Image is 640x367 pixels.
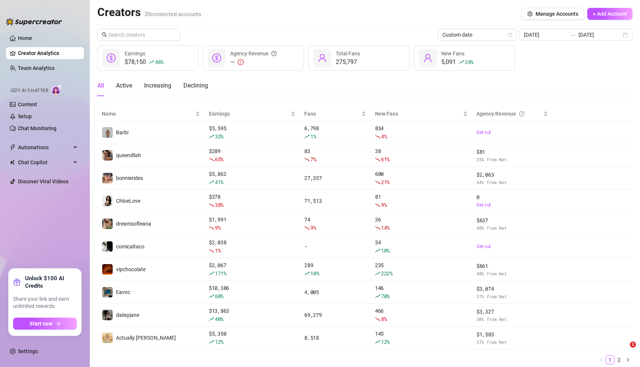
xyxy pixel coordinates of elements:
button: left [597,355,606,364]
div: $ 5,350 [209,330,295,346]
span: 7 % [310,156,316,163]
span: Custom date [442,29,512,40]
div: 71,513 [304,197,366,205]
input: Search creators [109,31,170,39]
div: $78,150 [125,58,164,67]
span: 44 % from Net [476,179,548,186]
span: 4 % [381,133,387,140]
span: 40 % from Net [476,270,548,277]
span: fall [375,134,380,139]
th: Name [97,107,204,121]
span: Izzy AI Chatter [10,87,48,94]
div: 235 [375,261,467,278]
div: $ 378 [209,193,295,209]
div: $ 5,595 [209,124,295,141]
span: arrow-right [55,321,61,326]
span: 35 % [215,133,223,140]
span: 10 % [310,270,319,277]
img: logo-BBDzfeDw.svg [6,18,62,25]
div: — [230,58,277,67]
div: 289 [304,261,366,278]
span: Earnings [125,51,145,56]
span: setting [527,11,533,16]
div: 4,005 [304,288,366,296]
span: rise [209,134,214,139]
a: Team Analytics [18,65,55,71]
div: $ 289 [209,147,295,163]
li: Previous Page [597,355,606,364]
a: Set cut [476,243,548,250]
span: 9 % [215,224,220,231]
div: 83 [304,147,366,163]
img: daiisyjane [102,310,113,320]
div: All [97,81,104,90]
th: Fans [300,107,371,121]
span: 65 % [215,156,223,163]
a: Set cut [476,129,548,136]
span: swap-right [570,32,576,38]
div: $ 10,386 [209,284,295,300]
li: Next Page [624,355,633,364]
img: Actually.Maria [102,333,113,343]
span: question-circle [271,49,277,58]
button: Manage Accounts [521,8,584,20]
span: left [599,358,603,362]
li: 1 [606,355,615,364]
span: dollar-circle [212,53,221,62]
span: $ 81 [476,148,548,156]
span: 1 % [215,247,220,254]
div: $ 5,862 [209,170,295,186]
span: Earnings [209,110,289,118]
div: $ 2,067 [209,261,295,278]
span: 8 % [381,315,387,322]
span: 41 % [215,178,223,186]
img: Chat Copilot [10,160,15,165]
button: Start nowarrow-right [13,318,77,330]
button: + Add Account [587,8,633,20]
span: to [570,32,576,38]
span: user [318,53,327,62]
span: rise [304,271,310,276]
div: 8,518 [304,334,366,342]
h2: Creators [97,5,201,19]
div: 69,279 [304,311,366,319]
div: 0 [476,193,548,209]
span: fall [209,248,214,253]
span: 40 % [215,315,223,322]
a: Set cut [476,201,548,209]
span: fall [209,202,214,208]
div: 275,797 [336,58,360,67]
div: 145 [375,330,467,346]
span: + Add Account [593,11,627,17]
span: search [102,32,107,37]
span: Manage Accounts [536,11,578,17]
div: 34 [375,238,467,255]
span: fall [304,225,310,230]
span: rise [149,59,154,65]
span: rise [209,294,214,299]
div: $ 2,038 [209,238,295,255]
span: New Fans [441,51,464,56]
input: End date [579,31,621,39]
span: 10 % [381,247,390,254]
img: AI Chatter [51,84,63,95]
span: fall [375,180,380,185]
span: question-circle [519,110,524,118]
span: thunderbolt [10,144,16,150]
div: 81 [375,193,467,209]
span: comicaltaco [116,244,144,250]
span: rise [375,294,380,299]
a: Home [18,35,32,41]
span: rise [375,271,380,276]
img: Eavnc [102,287,113,297]
span: vipchocolate [116,266,146,272]
div: Increasing [144,81,171,90]
div: Declining [183,81,208,90]
div: 834 [375,124,467,141]
span: Barbi [116,129,128,135]
span: calendar [508,33,512,37]
a: Creator Analytics [18,47,78,59]
span: New Fans [375,110,461,118]
img: comicaltaco [102,241,113,252]
span: 70 % [381,293,390,300]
